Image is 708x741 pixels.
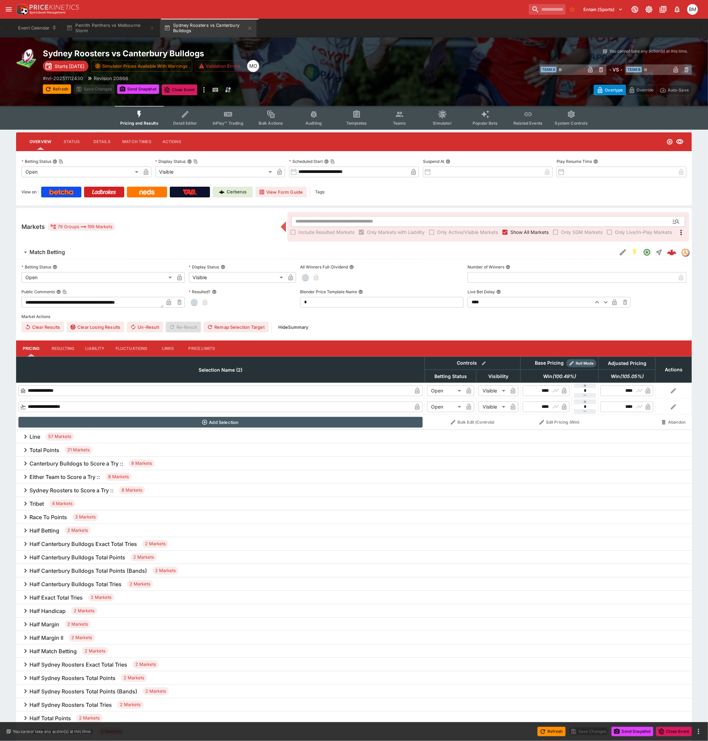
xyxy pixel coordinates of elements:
div: d7cd6896-5b76-44a9-9e5a-4c7d66348d3c [667,248,677,257]
h6: Half Match Betting [29,648,77,655]
button: Connected to PK [629,3,641,15]
span: 2 Markets [65,621,91,628]
button: Remap Selection Target [204,322,269,332]
div: 79 Groups 199 Markets [50,223,113,231]
span: Only SGM Markets [561,229,603,236]
label: View on : [21,187,39,197]
span: 2 Markets [117,701,143,708]
div: Open [21,272,174,283]
p: Auto-Save [668,86,689,94]
label: Tags: [315,187,325,197]
span: 2 Markets [65,527,91,534]
a: Cerberus [213,187,253,197]
button: Simulator Prices Available With Warnings [91,60,192,72]
p: Scheduled Start [289,159,323,164]
h6: Half Sydney Roosters Total Points (Bands) [29,688,137,695]
button: Scheduled StartCopy To Clipboard [324,159,329,164]
h6: Race To Points [29,514,67,521]
button: Add Selection [18,417,423,428]
button: Clear Losing Results [67,322,124,332]
h6: Half Betting [29,527,59,534]
svg: Open [643,248,651,256]
div: Open [427,402,464,412]
div: Open [21,167,141,177]
button: Live Bet Delay [496,290,501,294]
span: Win(105.05%) [604,372,651,380]
h6: Half Canterbury Bulldogs Exact Total Tries [29,541,137,548]
h6: Half Sydney Roosters Exact Total Tries [29,661,127,668]
div: Visible [479,402,508,412]
button: more [695,728,703,736]
button: Close Event [656,727,692,736]
button: Blender Price Template Name [358,290,363,294]
button: Actions [157,134,187,150]
button: Liability [80,341,110,357]
span: Betting Status [427,372,474,380]
button: Clear Results [21,322,64,332]
p: Public Comments [21,289,55,295]
span: 21 Markets [65,447,92,453]
p: All Winners Full-Dividend [300,264,348,270]
h6: Half Canterbury Bulldogs Total Tries [29,581,122,588]
img: Sportsbook Management [29,11,66,14]
button: more [200,84,208,95]
h6: Total Points [29,447,59,454]
button: Edit Pricing (Win) [522,417,596,428]
button: Betting Status [53,265,57,269]
svg: Open [666,138,673,145]
button: View Form Guide [256,187,307,197]
p: Play Resume Time [557,159,592,164]
button: Number of Winners [506,265,510,269]
span: 4 Markets [49,500,75,507]
svg: More [677,229,685,237]
p: Copy To Clipboard [43,75,83,82]
h6: Match Betting [29,249,65,256]
button: Display Status [221,265,225,269]
h6: Half Total Points [29,715,71,722]
h6: Half Canterbury Bulldogs Total Points [29,554,125,561]
h6: Line [29,433,40,440]
p: Live Bet Delay [468,289,495,295]
h6: Half Canterbury Bulldogs Total Points (Bands) [29,567,147,574]
button: Details [87,134,117,150]
span: Selection Name (2) [191,366,250,374]
button: Copy To Clipboard [330,159,335,164]
span: 8 Markets [129,460,155,467]
div: BJ Martin [687,4,698,15]
button: Validation Errors [195,60,245,72]
h6: Canterbury Bulldogs to Score a Try :: [29,460,123,467]
span: Only Markets with Liability [367,229,425,236]
button: Edit Detail [617,246,629,258]
div: tradingmodel [681,248,689,256]
p: Suspend At [423,159,444,164]
button: Override [626,85,657,95]
h6: Tribet [29,500,44,507]
p: Display Status [155,159,186,164]
div: Open [427,385,464,396]
span: Visibility [481,372,516,380]
img: Cerberus [219,189,224,195]
th: Adjusted Pricing [598,357,655,370]
button: Select Tenant [580,4,627,15]
span: Team A [541,67,557,72]
img: Ladbrokes [92,189,116,195]
span: 2 Markets [121,675,147,681]
span: 2 Markets [69,634,95,641]
button: Event Calendar [14,19,61,38]
em: ( 100.49 %) [552,372,576,380]
span: Related Events [513,121,543,126]
button: Price Limits [183,341,221,357]
button: SGM Enabled [629,246,641,258]
button: Resulting [46,341,80,357]
span: 2 Markets [71,608,97,614]
span: 2 Markets [143,688,169,695]
span: 2 Markets [133,661,159,668]
p: Betting Status [21,159,51,164]
img: rugby_league.png [16,48,38,70]
button: Public CommentsCopy To Clipboard [56,290,61,294]
button: Toggle light/dark mode [643,3,655,15]
button: No Bookmarks [567,4,578,15]
span: InPlay™ Trading [213,121,243,126]
span: Popular Bets [473,121,498,126]
h6: Half Sydney Roosters Total Points [29,675,116,682]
